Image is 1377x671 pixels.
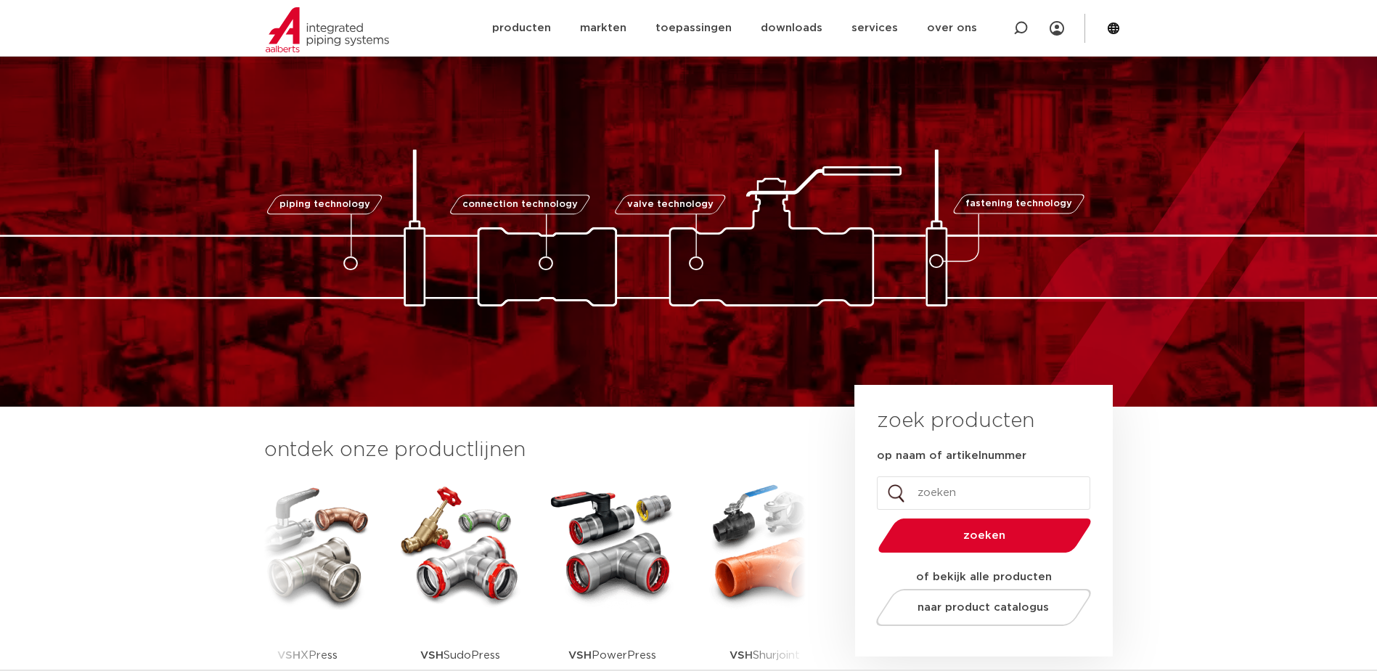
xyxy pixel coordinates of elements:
[877,407,1034,436] h3: zoek producten
[277,650,301,661] strong: VSH
[627,200,714,209] span: valve technology
[877,449,1026,463] label: op naam of artikelnummer
[918,602,1049,613] span: naar product catalogus
[730,650,753,661] strong: VSH
[420,650,444,661] strong: VSH
[877,476,1090,510] input: zoeken
[264,436,806,465] h3: ontdek onze productlijnen
[279,200,370,209] span: piping technology
[872,589,1095,626] a: naar product catalogus
[916,572,1052,582] strong: of bekijk alle producten
[568,650,592,661] strong: VSH
[915,530,1054,541] span: zoeken
[462,200,577,209] span: connection technology
[965,200,1072,209] span: fastening technology
[872,517,1097,554] button: zoeken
